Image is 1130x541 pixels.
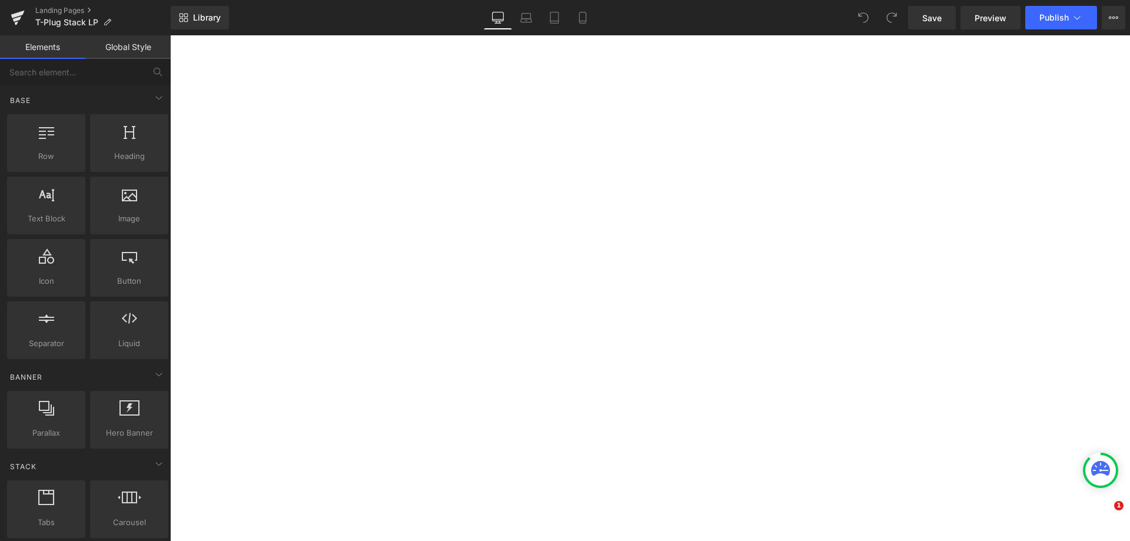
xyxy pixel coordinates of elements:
span: Separator [11,337,82,350]
button: Redo [880,6,903,29]
span: Liquid [94,337,165,350]
span: Icon [11,275,82,287]
span: Publish [1039,13,1069,22]
iframe: Intercom live chat [1090,501,1118,529]
span: Library [193,12,221,23]
span: Stack [9,461,38,472]
span: Preview [975,12,1006,24]
span: Hero Banner [94,427,165,439]
button: More [1102,6,1125,29]
span: Heading [94,150,165,162]
span: 1 [1114,501,1124,510]
button: Undo [852,6,875,29]
a: Global Style [85,35,171,59]
span: T-Plug Stack LP [35,18,98,27]
span: Button [94,275,165,287]
a: Tablet [540,6,569,29]
span: Row [11,150,82,162]
a: Mobile [569,6,597,29]
a: Preview [960,6,1021,29]
span: Base [9,95,32,106]
a: Landing Pages [35,6,171,15]
a: New Library [171,6,229,29]
span: Tabs [11,516,82,529]
a: Laptop [512,6,540,29]
span: Parallax [11,427,82,439]
button: Publish [1025,6,1097,29]
span: Banner [9,371,44,383]
span: Carousel [94,516,165,529]
span: Save [922,12,942,24]
span: Text Block [11,213,82,225]
span: Image [94,213,165,225]
a: Desktop [484,6,512,29]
